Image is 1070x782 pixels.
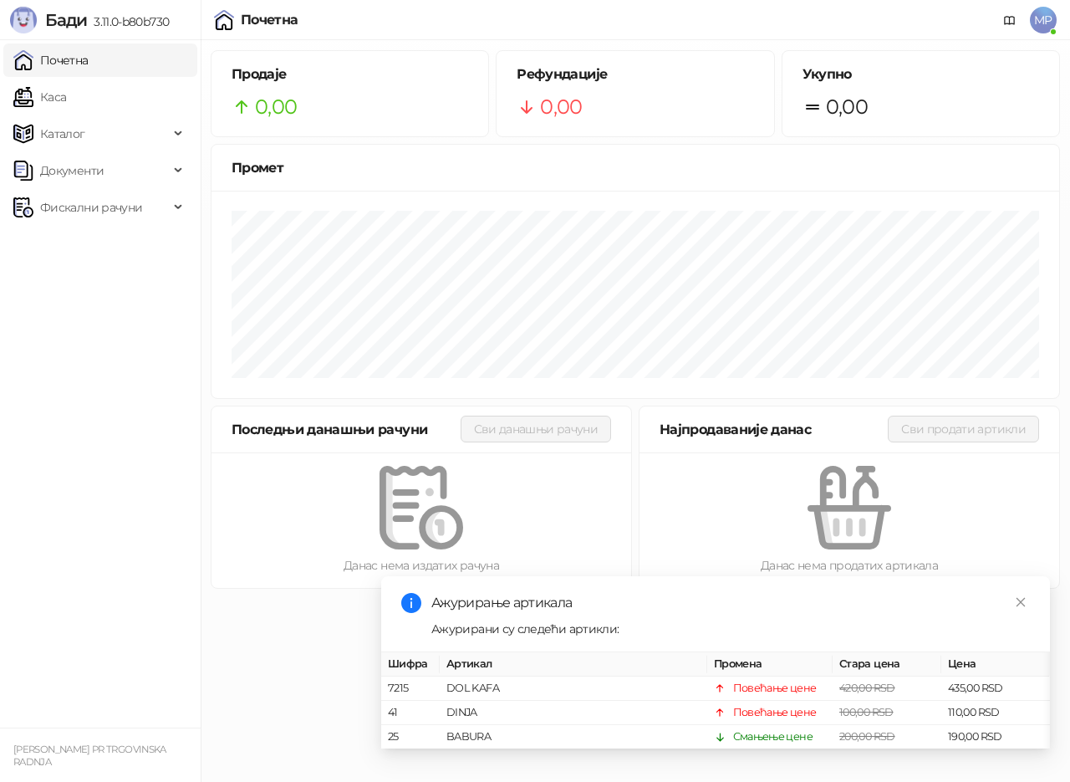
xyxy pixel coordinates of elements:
h5: Рефундације [517,64,753,84]
div: Почетна [241,13,298,27]
div: Ажурирање артикала [431,593,1030,613]
a: Почетна [13,43,89,77]
div: Најпродаваније данас [660,419,888,440]
div: Последњи данашњи рачуни [232,419,461,440]
div: Промет [232,157,1039,178]
h5: Продаје [232,64,468,84]
div: Данас нема продатих артикала [666,556,1032,575]
td: 190,00 RSD [941,725,1050,749]
span: info-circle [401,593,421,613]
div: Ажурирани су следећи артикли: [431,620,1030,638]
small: [PERSON_NAME] PR TRGOVINSKA RADNJA [13,744,166,768]
td: 41 [381,701,440,725]
td: 7215 [381,677,440,701]
span: 0,00 [540,91,582,123]
th: Цена [941,652,1050,677]
th: Промена [707,652,833,677]
td: DOL KAFA [440,677,707,701]
div: Данас нема издатих рачуна [238,556,604,575]
div: Повећање цене [733,680,817,697]
span: 100,00 RSD [839,706,894,718]
td: BABURA [440,725,707,749]
span: 3.11.0-b80b730 [87,14,169,29]
th: Стара цена [833,652,941,677]
span: Документи [40,154,104,187]
span: Каталог [40,117,85,151]
span: MP [1030,7,1057,33]
span: 0,00 [255,91,297,123]
span: 420,00 RSD [839,682,895,694]
span: Бади [45,10,87,30]
a: Каса [13,80,66,114]
span: 0,00 [826,91,868,123]
span: 200,00 RSD [839,730,895,743]
button: Сви данашњи рачуни [461,416,611,442]
span: Фискални рачуни [40,191,142,224]
span: close [1015,596,1027,608]
td: 25 [381,725,440,749]
a: Close [1011,593,1030,611]
button: Сви продати артикли [888,416,1039,442]
td: 435,00 RSD [941,677,1050,701]
div: Смањење цене [733,728,813,745]
td: DINJA [440,701,707,725]
a: Документација [996,7,1023,33]
img: Logo [10,7,37,33]
th: Артикал [440,652,707,677]
div: Повећање цене [733,704,817,721]
th: Шифра [381,652,440,677]
h5: Укупно [802,64,1039,84]
td: 110,00 RSD [941,701,1050,725]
